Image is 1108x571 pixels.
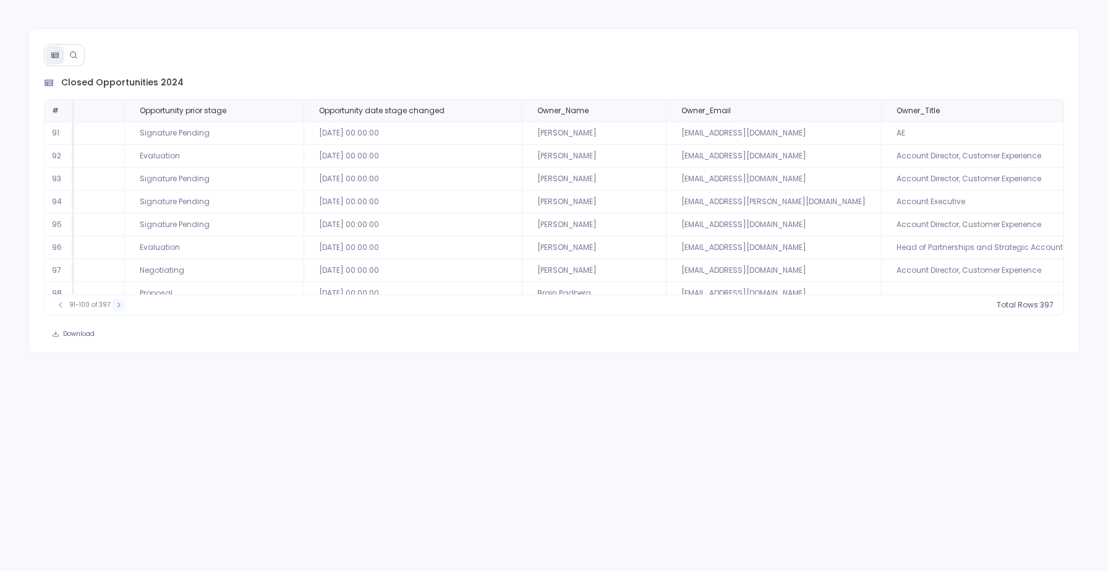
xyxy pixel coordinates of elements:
td: [PERSON_NAME] [522,213,666,236]
td: [EMAIL_ADDRESS][DOMAIN_NAME] [666,236,881,259]
td: Negotiating [124,259,304,282]
span: Owner_Name [537,106,589,116]
td: [EMAIL_ADDRESS][DOMAIN_NAME] [666,282,881,305]
td: 91 [45,122,74,145]
td: [DATE] 00:00:00 [304,191,522,213]
span: 397 [1040,300,1054,310]
td: 92 [45,145,74,168]
td: Brain Padberg [522,282,666,305]
td: [EMAIL_ADDRESS][DOMAIN_NAME] [666,259,881,282]
td: [EMAIL_ADDRESS][DOMAIN_NAME] [666,213,881,236]
td: 97 [45,259,74,282]
span: Download [63,330,95,338]
td: Signature Pending [124,213,304,236]
td: Account Director, Customer Experience [881,168,1083,191]
td: [DATE] 00:00:00 [304,213,522,236]
td: [PERSON_NAME] [522,191,666,213]
td: 96 [45,236,74,259]
span: 91-100 of 397 [69,300,110,310]
td: Head of Partnerships and Strategic Accounts [881,236,1083,259]
td: [DATE] 00:00:00 [304,122,522,145]
td: [DATE] 00:00:00 [304,259,522,282]
td: Proposal [124,282,304,305]
td: 93 [45,168,74,191]
span: Owner_Email [681,106,731,116]
td: [DATE] 00:00:00 [304,145,522,168]
button: Download [44,325,103,343]
td: [EMAIL_ADDRESS][DOMAIN_NAME] [666,145,881,168]
td: [PERSON_NAME] [522,168,666,191]
span: Total Rows: [997,300,1040,310]
td: Account Executive [881,191,1083,213]
td: Evaluation [124,236,304,259]
td: [PERSON_NAME] [522,259,666,282]
td: [DATE] 00:00:00 [304,282,522,305]
td: 98 [45,282,74,305]
td: [DATE] 00:00:00 [304,168,522,191]
td: Signature Pending [124,168,304,191]
td: [EMAIL_ADDRESS][PERSON_NAME][DOMAIN_NAME] [666,191,881,213]
td: Account Director, Customer Experience [881,259,1083,282]
span: closed opportunities 2024 [61,76,184,89]
span: Owner_Title [897,106,940,116]
td: [EMAIL_ADDRESS][DOMAIN_NAME] [666,122,881,145]
span: # [52,105,59,116]
td: Signature Pending [124,122,304,145]
td: [EMAIL_ADDRESS][DOMAIN_NAME] [666,168,881,191]
td: [PERSON_NAME] [522,145,666,168]
span: Opportunity date stage changed [319,106,445,116]
td: [PERSON_NAME] [522,236,666,259]
td: 94 [45,191,74,213]
td: Account Director, Customer Experience [881,213,1083,236]
td: 95 [45,213,74,236]
td: Evaluation [124,145,304,168]
td: Signature Pending [124,191,304,213]
td: Account Director, Customer Experience [881,145,1083,168]
td: [PERSON_NAME] [522,122,666,145]
td: AE [881,122,1083,145]
td: [DATE] 00:00:00 [304,236,522,259]
span: Opportunity prior stage [140,106,226,116]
